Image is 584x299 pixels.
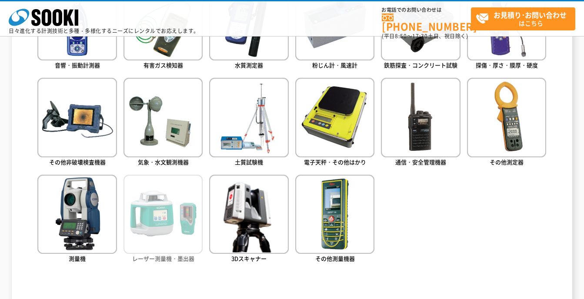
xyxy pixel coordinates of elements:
a: 3Dスキャナー [209,175,288,265]
span: その他非破壊検査機器 [49,158,106,166]
a: 気象・水文観測機器 [123,78,203,168]
span: お電話でのお問い合わせは [382,7,471,13]
img: 通信・安全管理機器 [381,78,460,157]
span: 探傷・厚さ・膜厚・硬度 [476,61,538,69]
span: 電子天秤・その他はかり [304,158,366,166]
span: (平日 ～ 土日、祝日除く) [382,32,468,40]
span: 通信・安全管理機器 [395,158,446,166]
img: 3Dスキャナー [209,175,288,254]
img: 測量機 [37,175,117,254]
span: 測量機 [69,254,86,262]
span: 音響・振動計測器 [55,61,100,69]
img: 土質試験機 [209,78,288,157]
img: その他非破壊検査機器 [37,78,117,157]
span: 3Dスキャナー [231,254,267,262]
span: 水質測定器 [235,61,263,69]
a: [PHONE_NUMBER] [382,13,471,31]
p: 日々進化する計測技術と多種・多様化するニーズにレンタルでお応えします。 [9,28,199,33]
span: 8:50 [395,32,407,40]
span: 気象・水文観測機器 [138,158,189,166]
span: 17:30 [412,32,428,40]
strong: お見積り･お問い合わせ [494,10,567,20]
span: はこちら [476,8,575,30]
a: その他測定器 [467,78,546,168]
a: レーザー測量機・墨出器 [123,175,203,265]
a: 土質試験機 [209,78,288,168]
a: お見積り･お問い合わせはこちら [471,7,575,30]
a: 測量機 [37,175,117,265]
img: 気象・水文観測機器 [123,78,203,157]
a: 通信・安全管理機器 [381,78,460,168]
a: 電子天秤・その他はかり [295,78,374,168]
a: その他非破壊検査機器 [37,78,117,168]
span: レーザー測量機・墨出器 [132,254,194,262]
span: 鉄筋探査・コンクリート試験 [384,61,457,69]
span: その他測量機器 [315,254,355,262]
img: その他測量機器 [295,175,374,254]
span: 粉じん計・風速計 [312,61,357,69]
a: その他測量機器 [295,175,374,265]
img: レーザー測量機・墨出器 [123,175,203,254]
span: 土質試験機 [235,158,263,166]
span: その他測定器 [490,158,524,166]
img: 電子天秤・その他はかり [295,78,374,157]
img: その他測定器 [467,78,546,157]
span: 有害ガス検知器 [143,61,183,69]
